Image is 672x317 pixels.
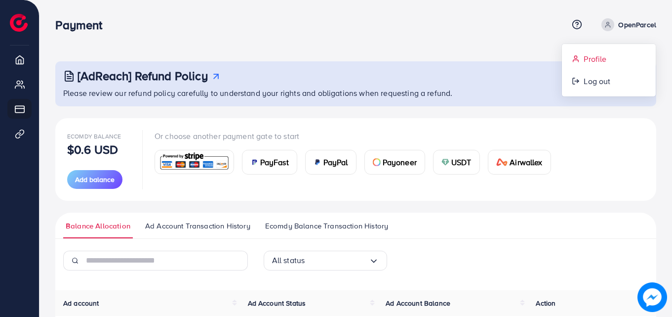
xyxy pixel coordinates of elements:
[386,298,450,308] span: Ad Account Balance
[250,158,258,166] img: card
[383,156,417,168] span: Payoneer
[242,150,297,175] a: cardPayFast
[155,150,234,174] a: card
[496,158,508,166] img: card
[63,87,650,99] p: Please review our refund policy carefully to understand your rights and obligations when requesti...
[305,253,368,268] input: Search for option
[67,170,122,189] button: Add balance
[158,151,231,173] img: card
[145,221,250,231] span: Ad Account Transaction History
[323,156,348,168] span: PayPal
[364,150,425,175] a: cardPayoneer
[264,251,387,271] div: Search for option
[597,18,656,31] a: OpenParcel
[488,150,551,175] a: cardAirwallex
[561,44,656,97] ul: OpenParcel
[584,75,610,87] span: Log out
[451,156,472,168] span: USDT
[260,156,289,168] span: PayFast
[63,298,99,308] span: Ad account
[265,221,388,231] span: Ecomdy Balance Transaction History
[67,143,118,155] p: $0.6 USD
[78,69,208,83] h3: [AdReach] Refund Policy
[618,19,656,31] p: OpenParcel
[637,282,667,312] img: image
[536,298,555,308] span: Action
[10,14,28,32] img: logo
[584,53,606,65] span: Profile
[66,221,130,231] span: Balance Allocation
[441,158,449,166] img: card
[510,156,542,168] span: Airwallex
[155,130,559,142] p: Or choose another payment gate to start
[55,18,110,32] h3: Payment
[75,175,115,184] span: Add balance
[314,158,321,166] img: card
[433,150,480,175] a: cardUSDT
[373,158,381,166] img: card
[272,253,305,268] span: All status
[248,298,306,308] span: Ad Account Status
[305,150,356,175] a: cardPayPal
[67,132,121,140] span: Ecomdy Balance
